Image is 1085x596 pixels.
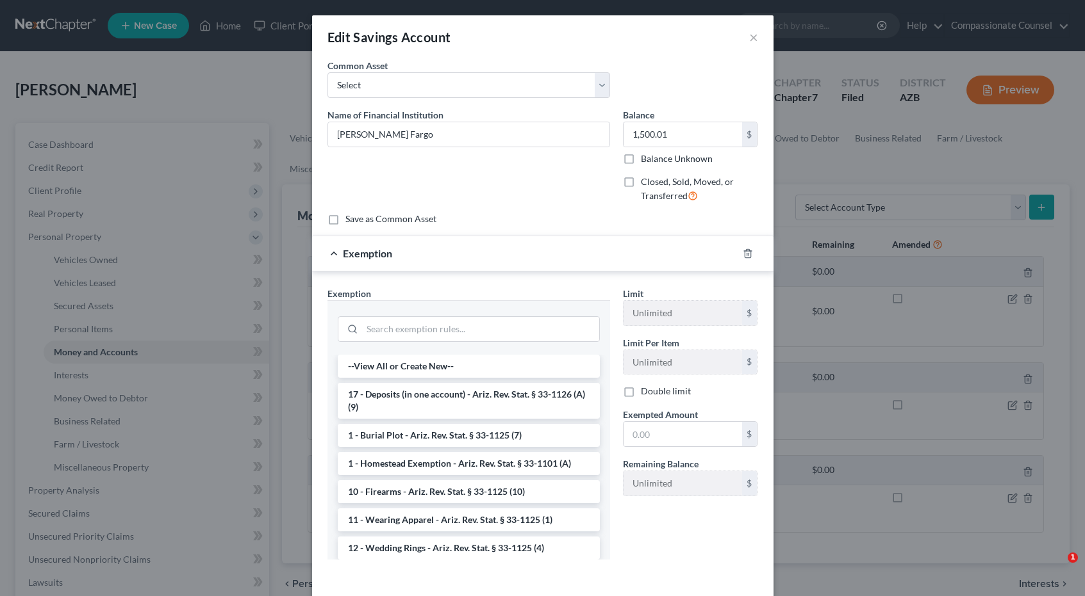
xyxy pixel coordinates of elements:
[328,122,609,147] input: Enter name...
[338,452,600,475] li: 1 - Homestead Exemption - Ariz. Rev. Stat. § 33-1101 (A)
[338,383,600,419] li: 17 - Deposits (in one account) - Ariz. Rev. Stat. § 33-1126 (A)(9)
[345,213,436,225] label: Save as Common Asset
[641,176,734,201] span: Closed, Sold, Moved, or Transferred
[343,247,392,259] span: Exemption
[327,288,371,299] span: Exemption
[623,457,699,471] label: Remaining Balance
[338,508,600,531] li: 11 - Wearing Apparel - Ariz. Rev. Stat. § 33-1125 (1)
[623,336,679,350] label: Limit Per Item
[338,355,600,378] li: --View All or Create New--
[624,122,742,147] input: 0.00
[749,29,758,45] button: ×
[742,350,758,375] div: $
[327,109,443,120] span: Name of Financial Institution
[1041,552,1072,583] iframe: Intercom live chat
[338,536,600,560] li: 12 - Wedding Rings - Ariz. Rev. Stat. § 33-1125 (4)
[641,385,691,398] label: Double limit
[624,350,742,375] input: --
[623,409,698,420] span: Exempted Amount
[624,422,742,446] input: 0.00
[742,471,758,495] div: $
[623,288,643,299] span: Limit
[338,480,600,503] li: 10 - Firearms - Ariz. Rev. Stat. § 33-1125 (10)
[742,422,758,446] div: $
[742,301,758,325] div: $
[1068,552,1078,563] span: 1
[327,28,451,46] div: Edit Savings Account
[624,471,742,495] input: --
[742,122,758,147] div: $
[623,108,654,122] label: Balance
[641,152,713,165] label: Balance Unknown
[338,424,600,447] li: 1 - Burial Plot - Ariz. Rev. Stat. § 33-1125 (7)
[362,317,599,341] input: Search exemption rules...
[327,59,388,72] label: Common Asset
[624,301,742,325] input: --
